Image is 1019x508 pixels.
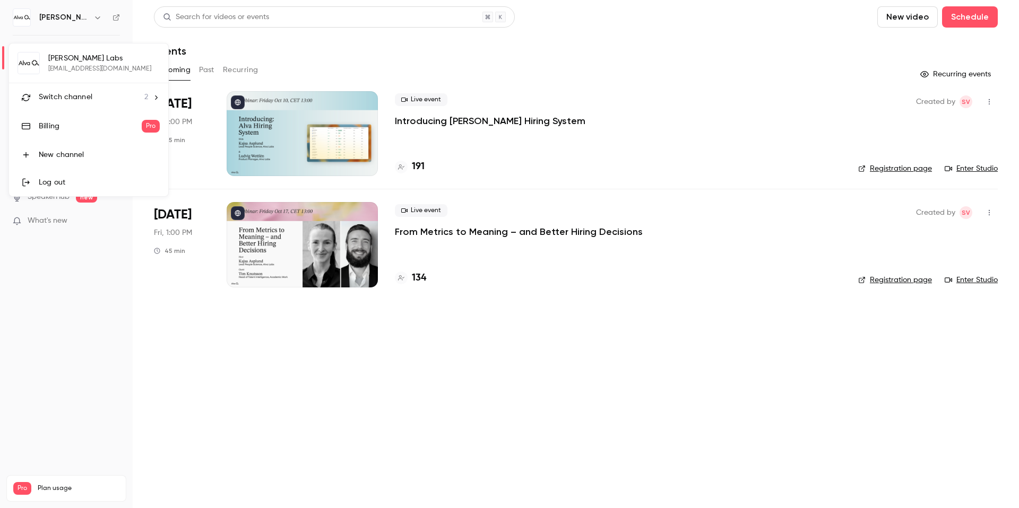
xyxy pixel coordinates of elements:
span: Switch channel [39,92,92,103]
div: Log out [39,177,160,188]
div: New channel [39,150,160,160]
span: 2 [144,92,148,103]
span: Pro [142,120,160,133]
div: Billing [39,121,142,132]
